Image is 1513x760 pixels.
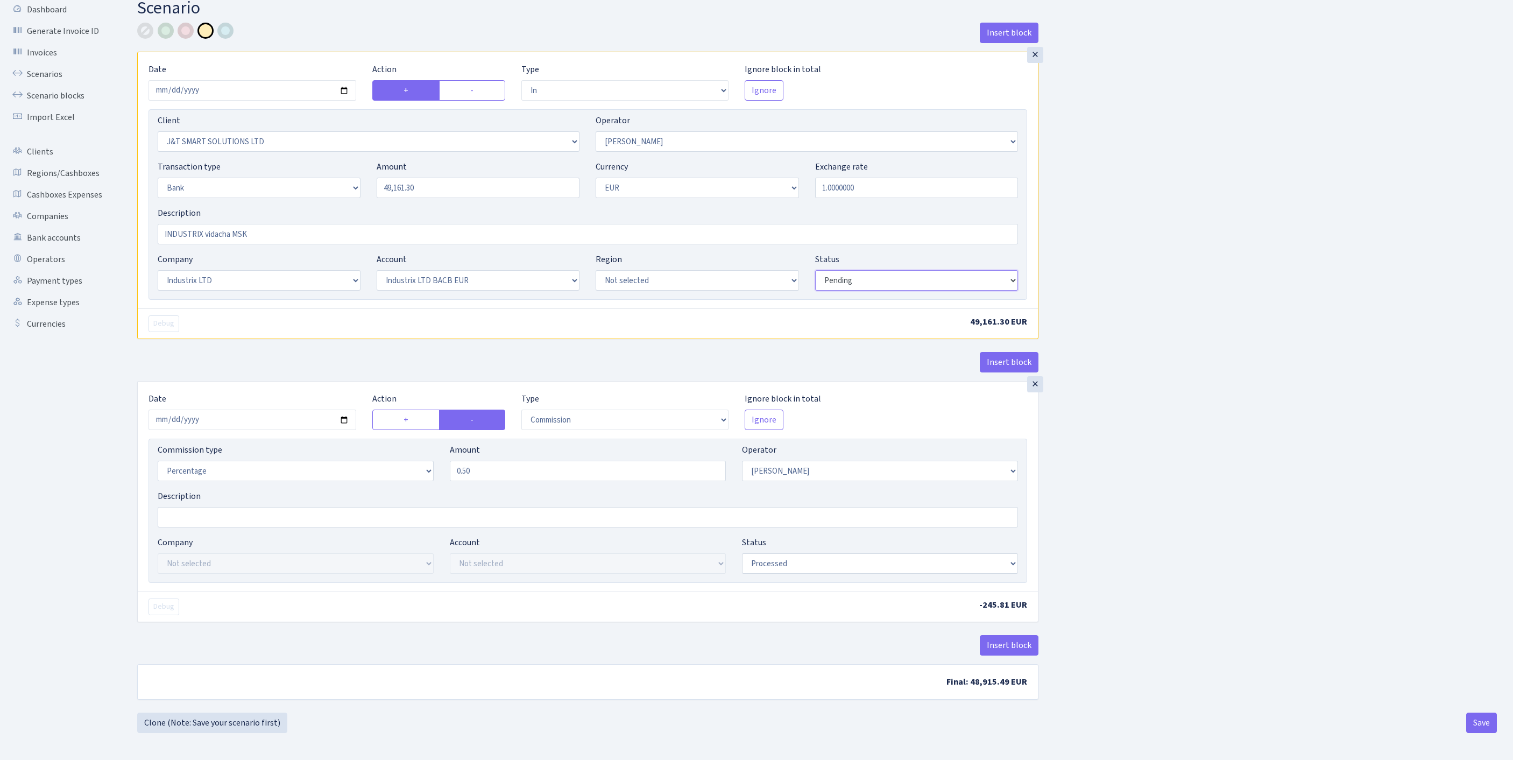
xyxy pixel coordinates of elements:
[521,392,539,405] label: Type
[158,207,201,220] label: Description
[5,107,113,128] a: Import Excel
[439,80,505,101] label: -
[745,392,821,405] label: Ignore block in total
[372,392,397,405] label: Action
[815,253,839,266] label: Status
[1027,47,1043,63] div: ×
[1027,376,1043,392] div: ×
[377,253,407,266] label: Account
[158,160,221,173] label: Transaction type
[5,163,113,184] a: Regions/Cashboxes
[5,85,113,107] a: Scenario blocks
[1466,713,1497,733] button: Save
[149,392,166,405] label: Date
[5,42,113,64] a: Invoices
[158,536,193,549] label: Company
[450,536,480,549] label: Account
[980,23,1038,43] button: Insert block
[5,20,113,42] a: Generate Invoice ID
[742,536,766,549] label: Status
[980,635,1038,656] button: Insert block
[742,444,776,456] label: Operator
[815,160,868,173] label: Exchange rate
[377,160,407,173] label: Amount
[5,292,113,313] a: Expense types
[596,160,628,173] label: Currency
[149,63,166,76] label: Date
[5,64,113,85] a: Scenarios
[439,410,505,430] label: -
[5,227,113,249] a: Bank accounts
[372,410,440,430] label: +
[979,599,1027,611] span: -245.81 EUR
[745,63,821,76] label: Ignore block in total
[5,249,113,270] a: Operators
[5,206,113,227] a: Companies
[149,599,179,615] button: Debug
[158,114,180,127] label: Client
[980,352,1038,372] button: Insert block
[158,490,201,503] label: Description
[372,80,440,101] label: +
[5,141,113,163] a: Clients
[149,315,179,332] button: Debug
[158,253,193,266] label: Company
[450,444,480,456] label: Amount
[137,713,287,733] a: Clone (Note: Save your scenario first)
[596,253,622,266] label: Region
[946,676,1027,688] span: Final: 48,915.49 EUR
[745,410,783,430] button: Ignore
[596,114,630,127] label: Operator
[521,63,539,76] label: Type
[745,80,783,101] button: Ignore
[5,270,113,292] a: Payment types
[5,313,113,335] a: Currencies
[372,63,397,76] label: Action
[5,184,113,206] a: Cashboxes Expenses
[970,316,1027,328] span: 49,161.30 EUR
[158,444,222,456] label: Commission type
